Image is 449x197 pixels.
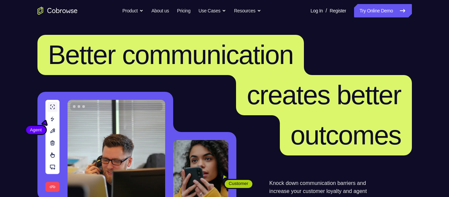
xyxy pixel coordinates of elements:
[311,4,323,17] a: Log In
[291,120,401,150] span: outcomes
[37,7,78,15] a: Go to the home page
[234,4,261,17] button: Resources
[122,4,143,17] button: Product
[354,4,412,17] a: Try Online Demo
[330,4,346,17] a: Register
[48,40,294,70] span: Better communication
[247,80,401,110] span: creates better
[151,4,169,17] a: About us
[177,4,190,17] a: Pricing
[326,7,327,15] span: /
[199,4,226,17] button: Use Cases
